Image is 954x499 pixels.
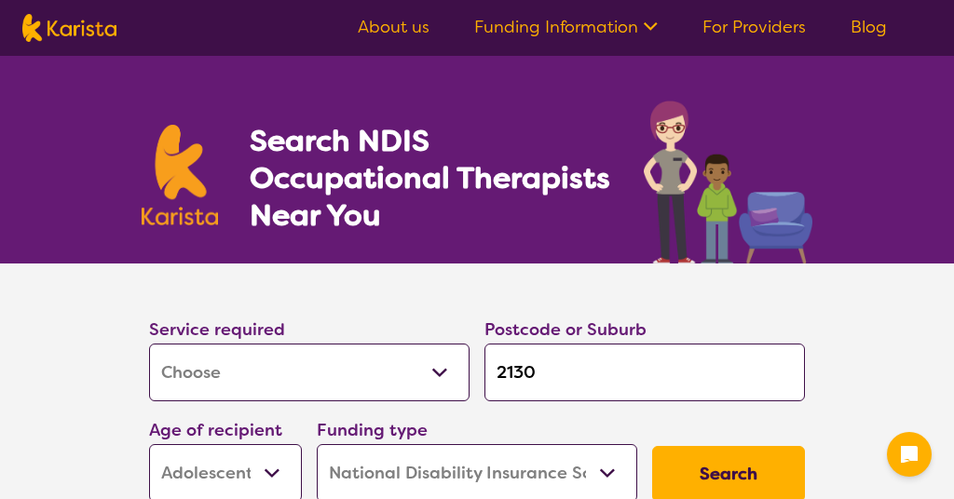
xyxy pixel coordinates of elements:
label: Age of recipient [149,419,282,441]
label: Funding type [317,419,428,441]
label: Postcode or Suburb [484,318,647,341]
img: Karista logo [22,14,116,42]
a: About us [358,16,429,38]
h1: Search NDIS Occupational Therapists Near You [250,122,612,234]
input: Type [484,344,805,401]
img: Karista logo [142,125,218,225]
label: Service required [149,318,285,341]
a: Blog [851,16,887,38]
a: For Providers [702,16,806,38]
img: occupational-therapy [644,101,812,263]
a: Funding Information [474,16,658,38]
